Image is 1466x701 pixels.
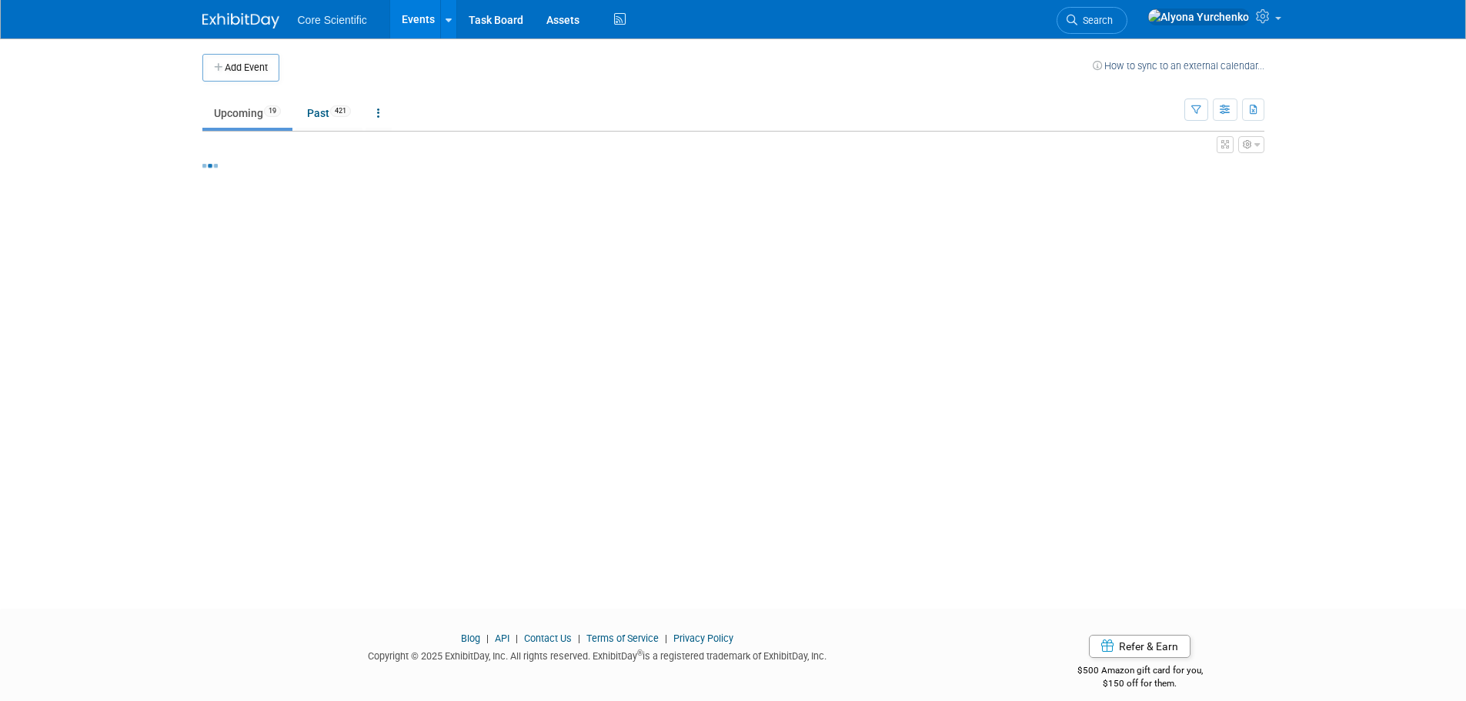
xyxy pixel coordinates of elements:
button: Add Event [202,54,279,82]
a: Contact Us [524,633,572,644]
a: API [495,633,509,644]
div: $150 off for them. [1016,677,1264,690]
img: Alyona Yurchenko [1147,8,1250,25]
a: Past421 [296,98,362,128]
a: Upcoming19 [202,98,292,128]
a: How to sync to an external calendar... [1093,60,1264,72]
a: Privacy Policy [673,633,733,644]
span: | [483,633,493,644]
a: Refer & Earn [1089,635,1190,658]
div: $500 Amazon gift card for you, [1016,654,1264,689]
span: Search [1077,15,1113,26]
span: | [661,633,671,644]
sup: ® [637,649,643,657]
img: ExhibitDay [202,13,279,28]
span: | [574,633,584,644]
a: Terms of Service [586,633,659,644]
img: loading... [202,164,218,168]
a: Blog [461,633,480,644]
span: 421 [330,105,351,117]
a: Search [1057,7,1127,34]
span: Core Scientific [298,14,367,26]
span: | [512,633,522,644]
span: 19 [264,105,281,117]
div: Copyright © 2025 ExhibitDay, Inc. All rights reserved. ExhibitDay is a registered trademark of Ex... [202,646,993,663]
